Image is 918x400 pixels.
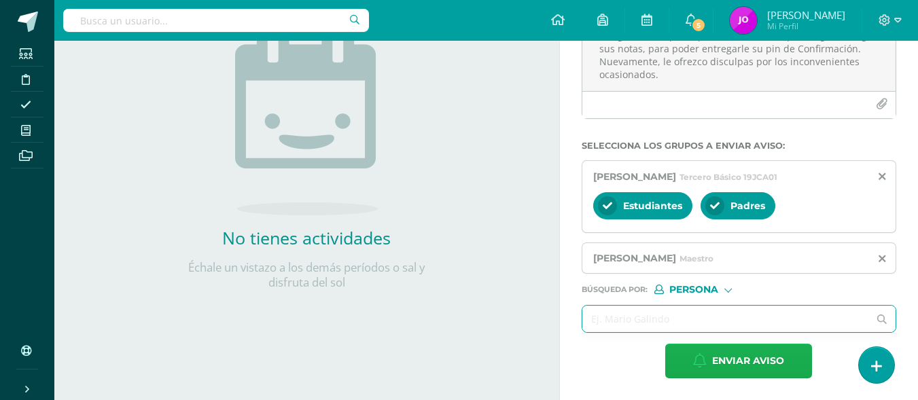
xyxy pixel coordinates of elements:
span: Maestro [679,253,713,263]
input: Ej. Mario Galindo [582,306,869,332]
span: Persona [669,286,718,293]
label: Selecciona los grupos a enviar aviso : [582,141,896,151]
span: Estudiantes [623,200,682,212]
span: [PERSON_NAME] [593,252,676,264]
span: Padres [730,200,765,212]
img: 348d307377bbb1ab8432acbc23fb6534.png [730,7,757,34]
textarea: Buenas tardes, un gusto saludarle. Le agradecería pasar por Pastoral el día que venga a recoger s... [582,23,896,91]
div: [object Object] [654,285,756,294]
button: Enviar aviso [665,344,812,378]
span: Tercero Básico 19JCA01 [679,172,777,182]
span: [PERSON_NAME] [593,170,676,183]
span: 5 [691,18,706,33]
span: Enviar aviso [712,344,784,378]
span: Búsqueda por : [582,286,648,293]
span: Mi Perfil [767,20,845,32]
h2: No tienes actividades [171,226,442,249]
input: Busca un usuario... [63,9,369,32]
p: Échale un vistazo a los demás períodos o sal y disfruta del sol [171,260,442,290]
span: [PERSON_NAME] [767,8,845,22]
img: no_activities.png [235,24,378,215]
